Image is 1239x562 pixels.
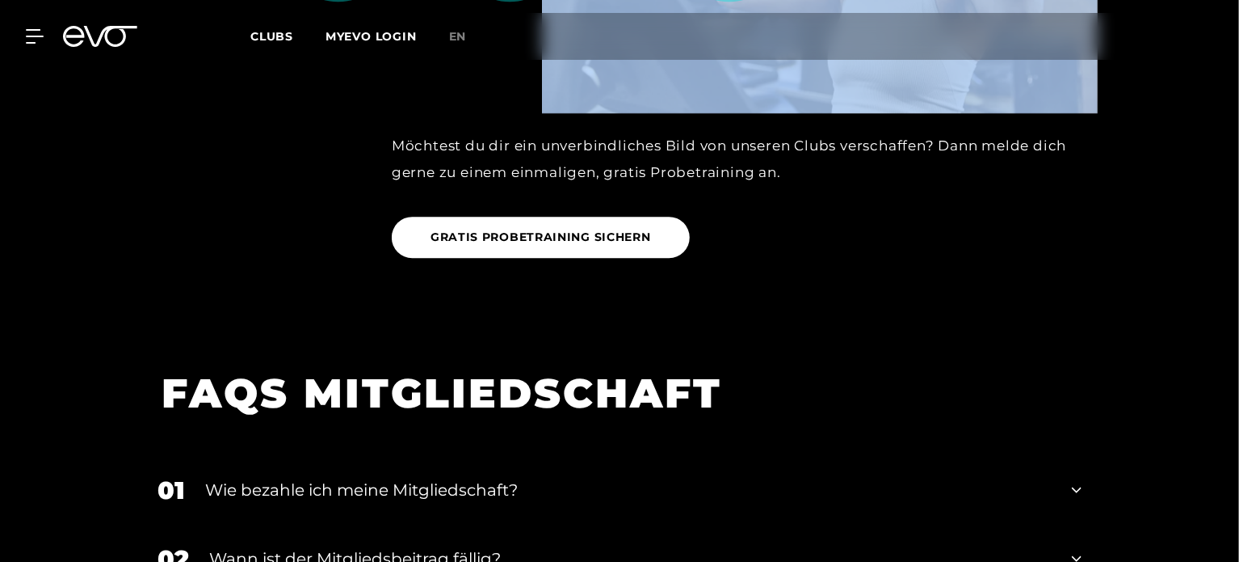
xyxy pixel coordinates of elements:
span: Clubs [250,29,293,44]
div: 01 [157,472,185,509]
span: GRATIS PROBETRAINING SICHERN [430,229,651,246]
div: Wie bezahle ich meine Mitgliedschaft? [205,478,1052,502]
div: Möchtest du dir ein unverbindliches Bild von unseren Clubs verschaffen? Dann melde dich gerne zu ... [392,133,1098,185]
a: en [449,27,486,46]
span: en [449,29,467,44]
a: Clubs [250,28,325,44]
a: MYEVO LOGIN [325,29,417,44]
a: GRATIS PROBETRAINING SICHERN [392,205,696,270]
h1: FAQS MITGLIEDSCHAFT [162,367,1057,420]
